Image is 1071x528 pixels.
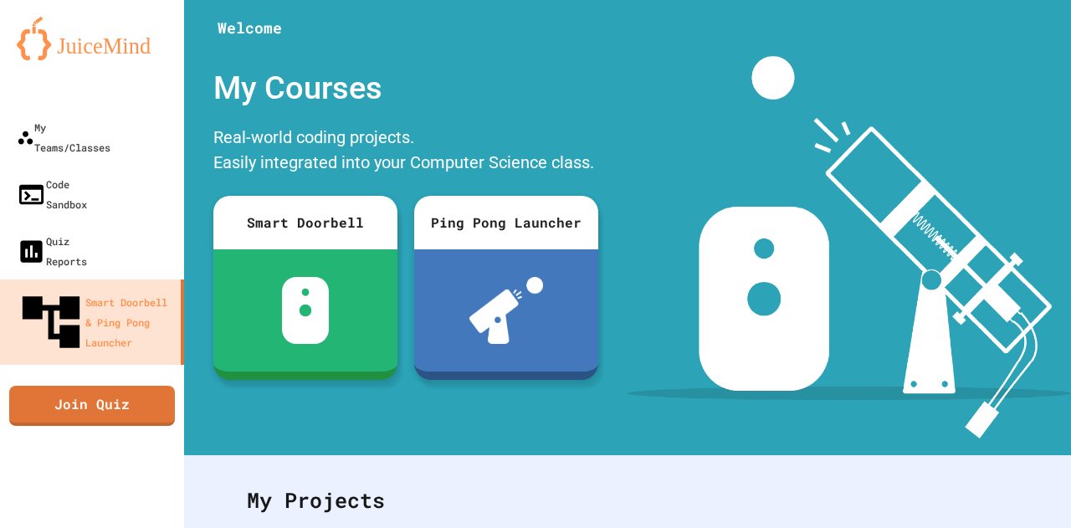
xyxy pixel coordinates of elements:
[17,288,174,356] div: Smart Doorbell & Ping Pong Launcher
[628,56,1071,438] img: banner-image-my-projects.png
[213,196,397,249] div: Smart Doorbell
[469,277,544,344] img: ppl-with-ball.png
[17,17,167,60] img: logo-orange.svg
[205,56,607,120] div: My Courses
[9,386,175,426] a: Join Quiz
[17,174,87,214] div: Code Sandbox
[282,277,330,344] img: sdb-white.svg
[17,117,110,157] div: My Teams/Classes
[17,231,87,271] div: Quiz Reports
[414,196,598,249] div: Ping Pong Launcher
[205,120,607,183] div: Real-world coding projects. Easily integrated into your Computer Science class.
